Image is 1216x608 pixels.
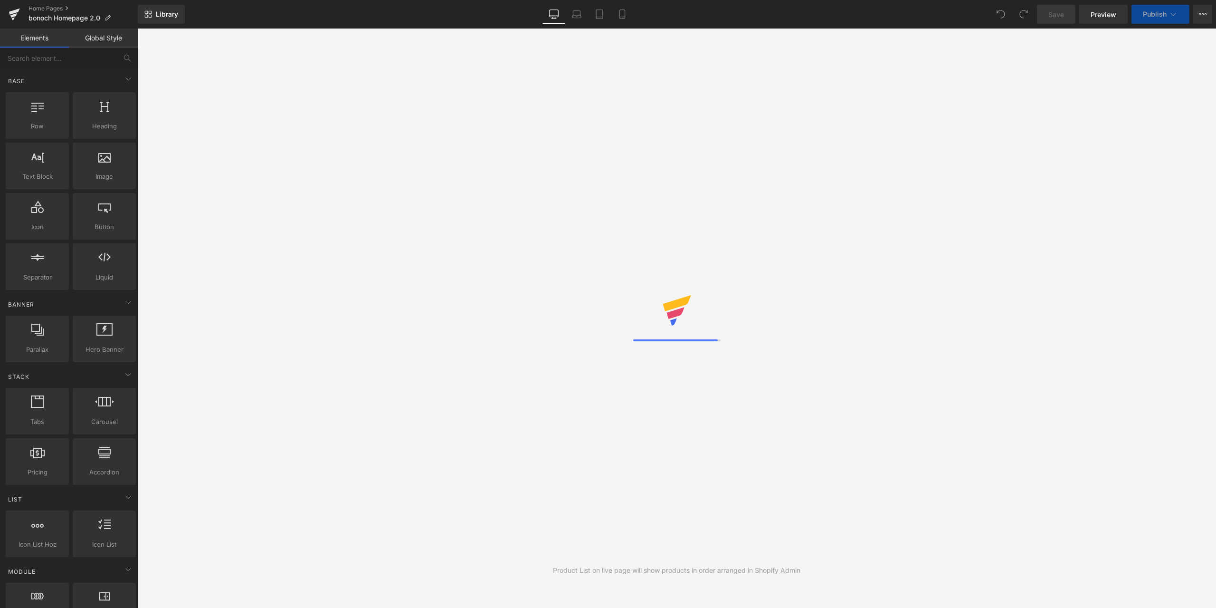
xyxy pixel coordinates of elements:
[1091,10,1116,19] span: Preview
[991,5,1010,24] button: Undo
[76,467,133,477] span: Accordion
[1143,10,1167,18] span: Publish
[69,29,138,48] a: Global Style
[76,272,133,282] span: Liquid
[28,14,100,22] span: bonoch Homepage 2.0
[9,222,66,232] span: Icon
[76,540,133,550] span: Icon List
[76,222,133,232] span: Button
[7,77,26,86] span: Base
[138,5,185,24] a: New Library
[1079,5,1128,24] a: Preview
[611,5,634,24] a: Mobile
[542,5,565,24] a: Desktop
[76,417,133,427] span: Carousel
[9,540,66,550] span: Icon List Hoz
[76,172,133,182] span: Image
[9,121,66,131] span: Row
[9,272,66,282] span: Separator
[588,5,611,24] a: Tablet
[553,565,800,576] div: Product List on live page will show products in order arranged in Shopify Admin
[156,10,178,19] span: Library
[1048,10,1064,19] span: Save
[7,372,30,381] span: Stack
[1131,5,1189,24] button: Publish
[7,495,23,504] span: List
[1014,5,1033,24] button: Redo
[9,172,66,182] span: Text Block
[1193,5,1212,24] button: More
[565,5,588,24] a: Laptop
[7,300,35,309] span: Banner
[76,121,133,131] span: Heading
[76,345,133,355] span: Hero Banner
[28,5,138,12] a: Home Pages
[9,467,66,477] span: Pricing
[9,345,66,355] span: Parallax
[9,417,66,427] span: Tabs
[7,567,37,576] span: Module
